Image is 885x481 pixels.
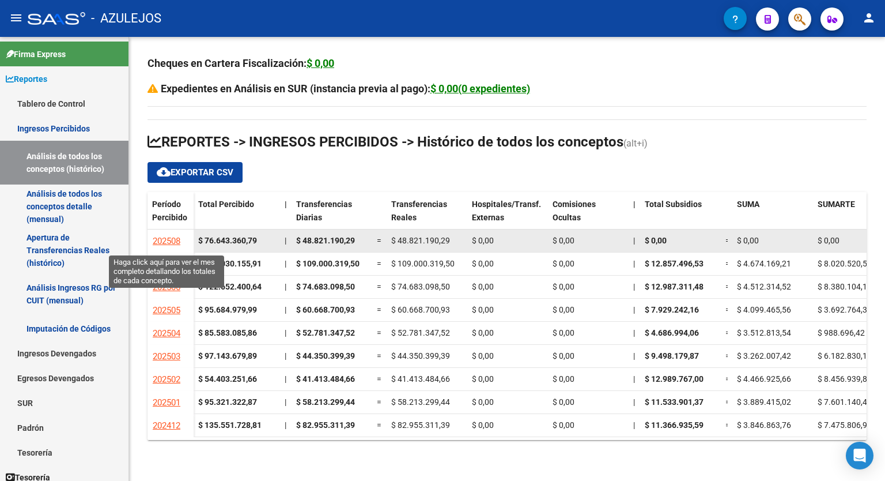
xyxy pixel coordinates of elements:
[732,192,813,240] datatable-header-cell: SUMA
[472,328,494,337] span: $ 0,00
[296,259,360,268] span: $ 109.000.319,50
[198,351,257,360] strong: $ 97.143.679,89
[285,374,286,384] span: |
[391,282,450,291] span: $ 74.683.098,50
[391,259,455,268] span: $ 109.000.319,50
[553,200,596,222] span: Comisiones Ocultas
[623,138,648,149] span: (alt+i)
[377,374,381,384] span: =
[633,305,635,314] span: |
[198,397,257,407] strong: $ 95.321.322,87
[198,282,262,291] strong: $ 122.652.400,64
[391,200,447,222] span: Transferencias Reales
[553,328,574,337] span: $ 0,00
[391,374,450,384] span: $ 41.413.484,66
[846,442,873,469] div: Open Intercom Messenger
[147,162,243,183] button: Exportar CSV
[157,167,233,178] span: Exportar CSV
[737,200,759,209] span: SUMA
[818,420,872,430] span: $ 7.475.806,98
[629,192,640,240] datatable-header-cell: |
[818,282,872,291] span: $ 8.380.104,15
[818,200,855,209] span: SUMARTE
[862,11,876,25] mat-icon: person
[633,420,635,430] span: |
[391,328,450,337] span: $ 52.781.347,52
[147,57,334,69] strong: Cheques en Cartera Fiscalización:
[152,200,187,222] span: Período Percibido
[725,282,730,291] span: =
[198,236,257,245] strong: $ 76.643.360,79
[153,259,180,269] span: 202507
[553,397,574,407] span: $ 0,00
[725,259,730,268] span: =
[391,351,450,360] span: $ 44.350.399,39
[377,305,381,314] span: =
[737,282,791,291] span: $ 4.512.314,52
[198,328,257,337] strong: $ 85.583.085,86
[725,305,730,314] span: =
[377,328,381,337] span: =
[198,259,262,268] strong: $ 153.030.155,91
[6,48,66,61] span: Firma Express
[645,259,704,268] span: $ 12.857.496,53
[198,420,262,430] strong: $ 135.551.728,81
[553,374,574,384] span: $ 0,00
[377,420,381,430] span: =
[377,351,381,360] span: =
[633,236,635,245] span: |
[553,282,574,291] span: $ 0,00
[280,192,292,240] datatable-header-cell: |
[377,397,381,407] span: =
[472,397,494,407] span: $ 0,00
[645,282,704,291] span: $ 12.987.311,48
[9,11,23,25] mat-icon: menu
[296,200,352,222] span: Transferencias Diarias
[725,351,730,360] span: =
[548,192,629,240] datatable-header-cell: Comisiones Ocultas
[296,420,355,430] span: $ 82.955.311,39
[285,420,286,430] span: |
[285,328,286,337] span: |
[153,236,180,246] span: 202508
[467,192,548,240] datatable-header-cell: Hospitales/Transf. Externas
[391,420,450,430] span: $ 82.955.311,39
[640,192,721,240] datatable-header-cell: Total Subsidios
[553,305,574,314] span: $ 0,00
[285,351,286,360] span: |
[296,282,355,291] span: $ 74.683.098,50
[292,192,372,240] datatable-header-cell: Transferencias Diarias
[153,328,180,339] span: 202504
[153,305,180,315] span: 202505
[472,374,494,384] span: $ 0,00
[645,374,704,384] span: $ 12.989.767,00
[157,165,171,179] mat-icon: cloud_download
[198,305,257,314] strong: $ 95.684.979,99
[472,305,494,314] span: $ 0,00
[645,420,704,430] span: $ 11.366.935,59
[147,192,194,240] datatable-header-cell: Período Percibido
[377,282,381,291] span: =
[153,397,180,408] span: 202501
[645,351,699,360] span: $ 9.498.179,87
[553,236,574,245] span: $ 0,00
[737,328,791,337] span: $ 3.512.813,54
[307,55,334,72] div: $ 0,00
[472,200,541,222] span: Hospitales/Transf. Externas
[153,420,180,431] span: 202412
[818,236,839,245] span: $ 0,00
[6,73,47,85] span: Reportes
[285,305,286,314] span: |
[391,305,450,314] span: $ 60.668.700,93
[818,259,872,268] span: $ 8.020.520,57
[725,374,730,384] span: =
[472,259,494,268] span: $ 0,00
[387,192,467,240] datatable-header-cell: Transferencias Reales
[818,351,872,360] span: $ 6.182.830,16
[553,259,574,268] span: $ 0,00
[153,374,180,385] span: 202502
[553,351,574,360] span: $ 0,00
[285,259,286,268] span: |
[472,236,494,245] span: $ 0,00
[147,134,623,150] span: REPORTES -> INGRESOS PERCIBIDOS -> Histórico de todos los conceptos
